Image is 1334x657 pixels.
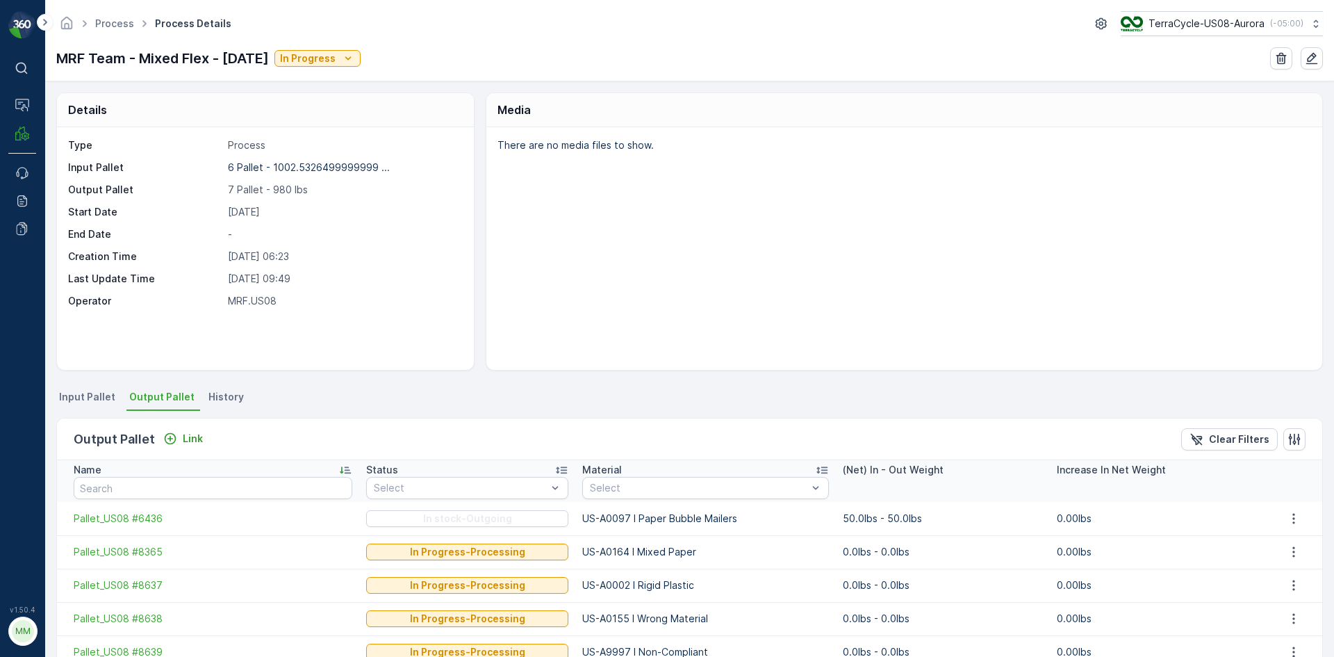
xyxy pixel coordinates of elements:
p: 0.00lbs [1057,612,1257,626]
img: image_ci7OI47.png [1121,16,1143,31]
p: Output Pallet [74,430,155,449]
p: [DATE] 06:23 [228,250,459,263]
p: MRF Team - Mixed Flex - [DATE] [56,48,269,69]
p: Type [68,138,222,152]
p: MRF.US08 [228,294,459,308]
p: Link [183,432,203,446]
p: TerraCycle-US08-Aurora [1148,17,1265,31]
input: Search [74,477,352,499]
button: Clear Filters [1181,428,1278,451]
p: 7 Pallet - 980 lbs [228,183,459,197]
p: In stock-Outgoing [423,512,512,526]
p: In Progress [280,51,336,65]
p: Output Pallet [68,183,222,197]
p: Name [74,463,101,477]
p: US-A0164 I Mixed Paper [582,545,829,559]
p: Input Pallet [68,161,222,175]
span: v 1.50.4 [8,606,36,614]
p: Details [68,102,107,118]
button: In Progress-Processing [366,544,568,560]
p: 6 Pallet - 1002.5326499999999 ... [228,161,390,173]
span: Output Pallet [129,390,195,404]
button: TerraCycle-US08-Aurora(-05:00) [1121,11,1323,36]
span: Input Pallet [59,390,115,404]
p: 0.00lbs [1057,578,1257,592]
p: End Date [68,227,222,241]
p: Last Update Time [68,272,222,286]
span: History [208,390,244,404]
a: Pallet_US08 #8638 [74,612,352,626]
span: Process Details [152,17,234,31]
a: Homepage [59,21,74,33]
p: [DATE] [228,205,459,219]
p: Operator [68,294,222,308]
p: Increase In Net Weight [1057,463,1166,477]
p: 0.0lbs - 0.0lbs [843,578,1043,592]
button: MM [8,617,36,646]
p: Process [228,138,459,152]
div: MM [12,620,34,642]
a: Process [95,17,134,29]
p: 50.0lbs - 50.0lbs [843,512,1043,526]
p: US-A0155 I Wrong Material [582,612,829,626]
p: US-A0002 I Rigid Plastic [582,578,829,592]
p: 0.00lbs [1057,545,1257,559]
p: In Progress-Processing [410,545,525,559]
p: 0.0lbs - 0.0lbs [843,612,1043,626]
p: Creation Time [68,250,222,263]
button: In stock-Outgoing [366,510,568,527]
button: In Progress [274,50,361,67]
a: Pallet_US08 #8637 [74,578,352,592]
p: ( -05:00 ) [1270,18,1303,29]
p: Status [366,463,398,477]
p: 0.0lbs - 0.0lbs [843,545,1043,559]
p: Select [374,481,547,495]
a: Pallet_US08 #6436 [74,512,352,526]
button: In Progress-Processing [366,577,568,594]
p: Start Date [68,205,222,219]
p: Material [582,463,622,477]
img: logo [8,11,36,39]
button: Link [158,430,208,447]
p: - [228,227,459,241]
a: Pallet_US08 #8365 [74,545,352,559]
p: There are no media files to show. [497,138,1308,152]
p: US-A0097 I Paper Bubble Mailers [582,512,829,526]
p: Select [590,481,807,495]
p: Media [497,102,531,118]
p: (Net) In - Out Weight [843,463,944,477]
p: Clear Filters [1209,432,1269,446]
p: In Progress-Processing [410,578,525,592]
p: In Progress-Processing [410,612,525,626]
button: In Progress-Processing [366,610,568,627]
p: 0.00lbs [1057,512,1257,526]
p: [DATE] 09:49 [228,272,459,286]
